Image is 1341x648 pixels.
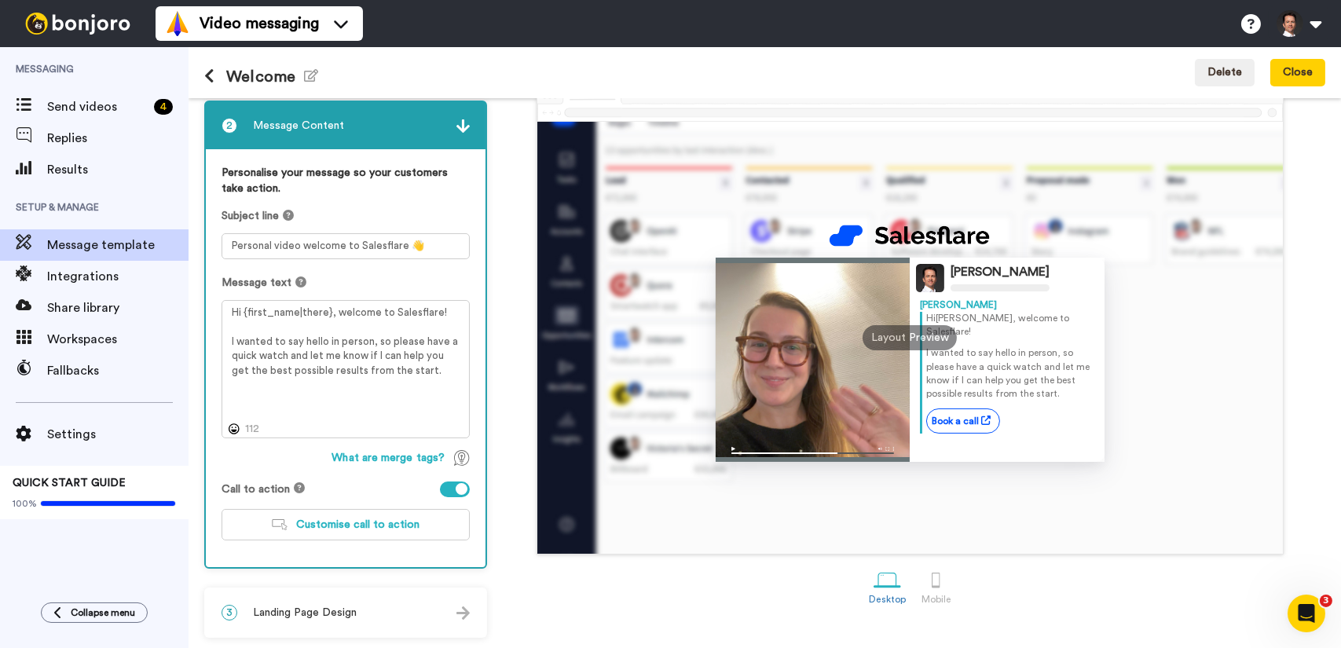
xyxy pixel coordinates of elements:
[13,478,126,489] span: QUICK START GUIDE
[222,481,290,497] span: Call to action
[926,346,1094,401] p: I wanted to say hello in person, so please have a quick watch and let me know if I can help you g...
[253,118,344,134] span: Message Content
[916,264,944,292] img: Profile Image
[253,605,357,621] span: Landing Page Design
[41,602,148,623] button: Collapse menu
[222,605,237,621] span: 3
[71,606,135,619] span: Collapse menu
[951,265,1050,280] div: [PERSON_NAME]
[47,97,148,116] span: Send videos
[13,497,37,510] span: 100%
[1270,59,1325,87] button: Close
[297,519,420,530] span: Customise call to action
[47,361,189,380] span: Fallbacks
[19,13,137,35] img: bj-logo-header-white.svg
[861,558,914,613] a: Desktop
[222,509,470,540] button: Customise call to action
[830,221,990,250] img: f7f7f4ec-3340-43a8-98ad-8224bfbf24d5
[920,298,1094,312] div: [PERSON_NAME]
[47,236,189,254] span: Message template
[204,588,487,638] div: 3Landing Page Design
[863,325,957,350] div: Layout Preview
[222,275,291,291] span: Message text
[47,267,189,286] span: Integrations
[222,233,470,259] textarea: Personal video welcome to Salesflare 👋
[222,165,470,196] label: Personalise your message so your customers take action.
[926,312,1094,339] p: Hi [PERSON_NAME] , welcome to Salesflare!
[47,298,189,317] span: Share library
[222,300,470,438] textarea: Hi {first_name|there}, welcome to Salesflare! I wanted to say hello in person, so please have a q...
[272,519,288,530] img: customiseCTA.svg
[47,330,189,349] span: Workspaces
[222,118,237,134] span: 2
[222,208,279,224] span: Subject line
[456,119,470,133] img: arrow.svg
[456,606,470,620] img: arrow.svg
[921,594,951,605] div: Mobile
[1195,59,1255,87] button: Delete
[47,160,189,179] span: Results
[332,450,445,466] span: What are merge tags?
[914,558,958,613] a: Mobile
[926,408,1000,434] a: Book a call
[165,11,190,36] img: vm-color.svg
[1288,595,1325,632] iframe: Intercom live chat
[47,425,189,444] span: Settings
[154,99,173,115] div: 4
[869,594,906,605] div: Desktop
[47,129,189,148] span: Replies
[716,439,910,462] img: player-controls-full.svg
[204,68,318,86] h1: Welcome
[1320,595,1332,607] span: 3
[454,450,470,466] img: TagTips.svg
[200,13,319,35] span: Video messaging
